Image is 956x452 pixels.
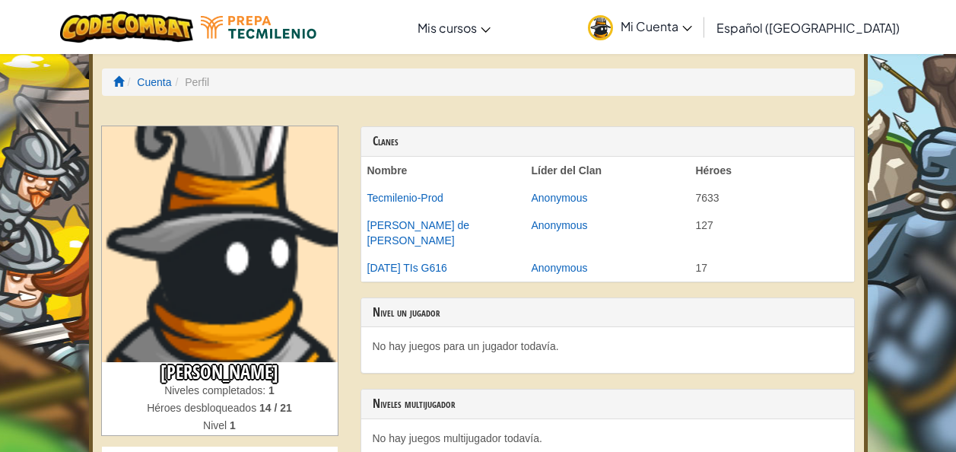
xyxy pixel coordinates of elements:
[532,219,588,231] a: Anonymous
[102,362,338,383] h3: [PERSON_NAME]
[164,384,268,396] span: Niveles completados:
[373,339,843,354] p: No hay juegos para un jugador todavía.
[690,212,854,254] td: 127
[373,135,843,148] h3: Clanes
[532,192,588,204] a: Anonymous
[60,11,193,43] img: CodeCombat logo
[361,157,526,184] th: Nombre
[373,431,843,446] p: No hay juegos multijugador todavía.
[367,192,443,204] a: Tecmilenio-Prod
[690,157,854,184] th: Héroes
[373,306,843,320] h3: Nivel un jugador
[580,3,700,51] a: Mi Cuenta
[621,18,692,34] span: Mi Cuenta
[201,16,316,39] img: Tecmilenio logo
[418,20,477,36] span: Mis cursos
[203,419,230,431] span: Nivel
[410,7,498,48] a: Mis cursos
[268,384,275,396] strong: 1
[171,75,209,90] li: Perfil
[709,7,907,48] a: Español ([GEOGRAPHIC_DATA])
[690,184,854,212] td: 7633
[690,254,854,282] td: 17
[532,262,588,274] a: Anonymous
[230,419,236,431] strong: 1
[259,402,292,414] strong: 14 / 21
[526,157,690,184] th: Líder del Clan
[373,397,843,411] h3: Niveles multijugador
[137,76,171,88] a: Cuenta
[367,219,470,247] a: [PERSON_NAME] de [PERSON_NAME]
[367,262,447,274] a: [DATE] TIs G616
[716,20,900,36] span: Español ([GEOGRAPHIC_DATA])
[588,15,613,40] img: avatar
[147,402,259,414] span: Héroes desbloqueados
